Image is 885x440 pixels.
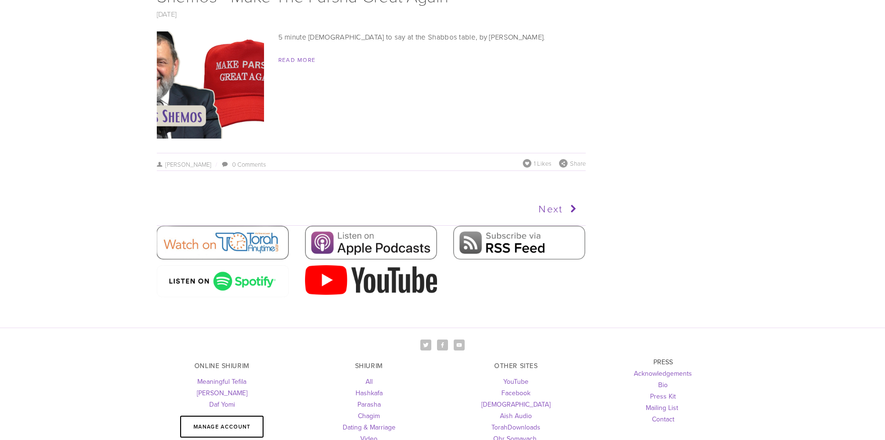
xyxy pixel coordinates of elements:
span: 1 Likes [534,159,551,168]
a: Hashkafa [356,388,383,398]
a: Daf Yomi [209,400,235,409]
a: Meaningful Tefila [197,377,246,386]
a: YouTube [503,377,529,386]
a: [DEMOGRAPHIC_DATA] [481,400,550,409]
p: 5 minute [DEMOGRAPHIC_DATA] to say at the Shabbos table, by [PERSON_NAME]. [157,31,586,43]
a: Next [370,197,580,221]
a: Dating & Marriage [343,422,396,432]
a: 0 Comments [232,160,266,169]
div: Share [559,159,586,168]
img: Shemos - Make The Parsha Great Again [115,31,305,139]
h3: ONLINE SHIURIM [157,362,288,370]
a: Contact [652,414,674,424]
a: TorahDownloads [491,422,540,432]
a: [DATE] [157,9,177,19]
a: Manage Account [180,416,264,438]
a: Read More [278,56,316,64]
h3: OTHER SITES [451,362,582,370]
a: [PERSON_NAME] [157,160,212,169]
a: Aish Audio [500,411,532,420]
a: Press Kit [650,391,676,401]
a: Parasha [357,400,381,409]
a: All [366,377,373,386]
h3: SHIURIM [304,362,435,370]
a: Mailing List [646,403,678,412]
span: / [211,160,221,169]
a: Acknowledgements [634,369,692,378]
a: Chagim [358,411,380,420]
a: Bio [658,380,668,390]
a: Facebook [501,388,530,398]
a: [PERSON_NAME] [197,388,247,398]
